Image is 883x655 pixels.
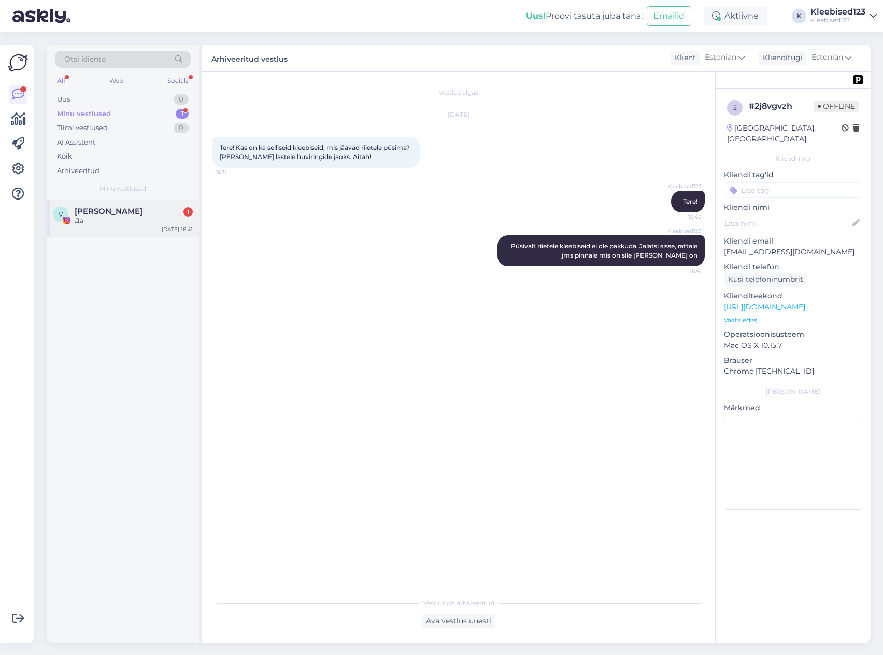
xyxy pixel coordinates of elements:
div: Uus [57,94,70,105]
p: Vaata edasi ... [724,316,862,325]
span: Kleebised123 [663,182,702,190]
div: AI Assistent [57,137,95,148]
span: Valeria [75,207,143,216]
a: [URL][DOMAIN_NAME] [724,302,805,311]
div: K [792,9,806,23]
p: Kliendi nimi [724,202,862,213]
div: Web [107,74,125,88]
div: Klienditugi [759,52,803,63]
div: [DATE] 16:41 [162,225,193,233]
div: Socials [165,74,191,88]
span: Otsi kliente [64,54,106,65]
input: Lisa tag [724,182,862,198]
div: Kleebised123 [810,16,865,24]
span: Püsivalt riietele kleebiseid ei ole pakkuda. Jalatsi sisse, rattale jms pinnale mis on sile [PERS... [511,242,699,259]
div: Kleebised123 [810,8,865,16]
p: Mac OS X 10.15.7 [724,340,862,351]
div: 0 [174,94,189,105]
button: Emailid [647,6,691,26]
span: Tere! [683,197,697,205]
p: Kliendi tag'id [724,169,862,180]
p: Chrome [TECHNICAL_ID] [724,366,862,377]
img: pd [853,75,863,84]
div: [DATE] [212,110,705,119]
div: 0 [174,123,189,133]
div: Ava vestlus uuesti [422,614,495,628]
span: 16:31 [216,168,254,176]
img: Askly Logo [8,53,28,73]
p: Operatsioonisüsteem [724,329,862,340]
span: 2 [733,104,737,111]
div: Küsi telefoninumbrit [724,273,807,287]
span: Kleebised123 [663,227,702,235]
a: Kleebised123Kleebised123 [810,8,877,24]
p: Klienditeekond [724,291,862,302]
p: Kliendi telefon [724,262,862,273]
span: Vestlus on arhiveeritud [423,599,494,608]
div: [GEOGRAPHIC_DATA], [GEOGRAPHIC_DATA] [727,123,842,145]
span: Minu vestlused [99,184,146,193]
label: Arhiveeritud vestlus [211,51,288,65]
div: Kõik [57,151,72,162]
div: All [55,74,67,88]
div: 1 [183,207,193,217]
div: Minu vestlused [57,109,111,119]
div: 1 [176,109,189,119]
span: Estonian [811,52,843,63]
div: [PERSON_NAME] [724,387,862,396]
div: Да [75,216,193,225]
p: Kliendi email [724,236,862,247]
span: Tere! Kas on ka selliseid kleebiseid, mis jäävad riietele püsima? [PERSON_NAME] lastele huviringi... [220,144,411,161]
div: Proovi tasuta juba täna: [526,10,643,22]
input: Lisa nimi [724,218,850,229]
div: # 2j8vgvzh [749,100,814,112]
span: Estonian [705,52,736,63]
div: Aktiivne [704,7,767,25]
p: Brauser [724,355,862,366]
div: Klient [671,52,696,63]
span: V [59,210,63,218]
span: 16:40 [663,213,702,221]
span: 16:41 [663,267,702,275]
b: Uus! [526,11,546,21]
div: Kliendi info [724,154,862,163]
div: Tiimi vestlused [57,123,108,133]
div: Arhiveeritud [57,166,99,176]
p: [EMAIL_ADDRESS][DOMAIN_NAME] [724,247,862,258]
p: Märkmed [724,403,862,414]
span: Offline [814,101,859,112]
div: Vestlus algas [212,88,705,97]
